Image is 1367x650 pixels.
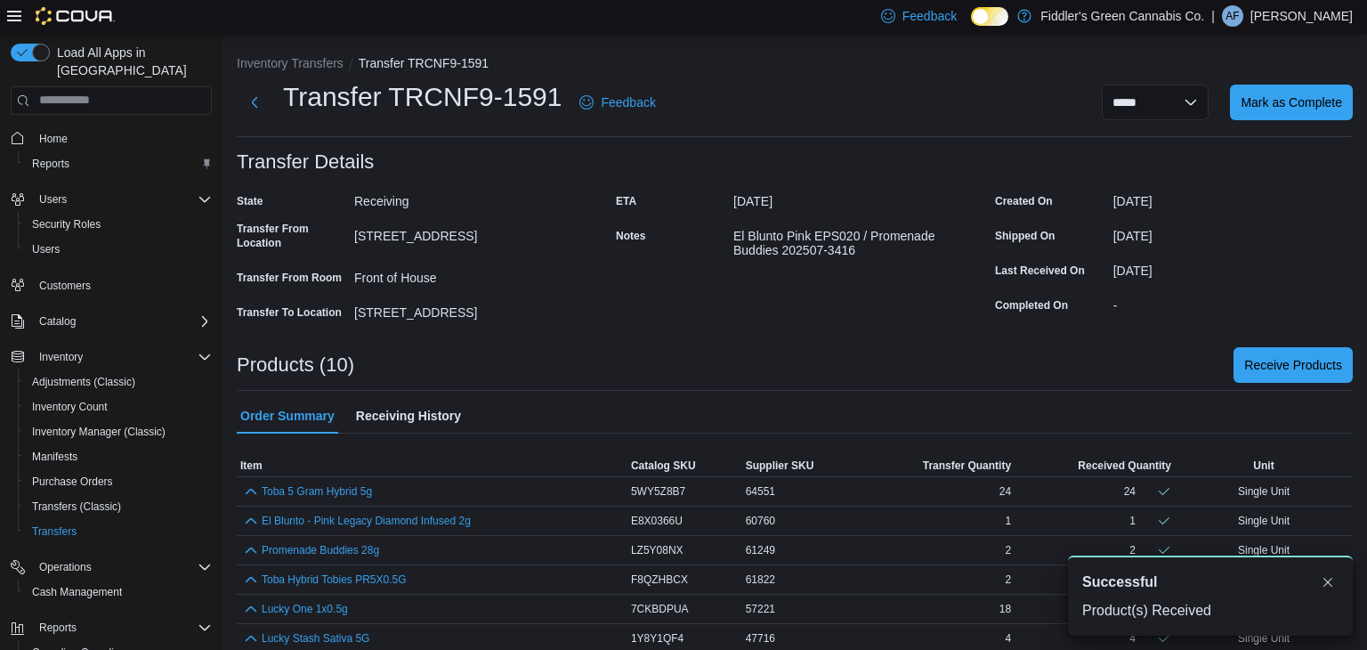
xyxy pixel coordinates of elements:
[354,264,593,285] div: Front of House
[25,153,212,175] span: Reports
[25,421,212,443] span: Inventory Manager (Classic)
[746,514,775,528] span: 60760
[1005,573,1011,587] span: 2
[32,157,69,171] span: Reports
[25,396,212,418] span: Inventory Count
[1230,85,1353,120] button: Mark as Complete
[354,298,593,320] div: [STREET_ADDRESS]
[32,275,98,297] a: Customers
[1241,93,1342,111] span: Mark as Complete
[25,446,212,467] span: Manifests
[1225,5,1239,27] span: AF
[25,396,115,418] a: Inventory Count
[1317,572,1339,593] button: Dismiss toast
[25,214,212,235] span: Security Roles
[262,632,369,645] button: Lucky Stash Sativa 5G
[1211,5,1215,27] p: |
[237,354,354,376] h3: Products (10)
[25,153,77,175] a: Reports
[733,222,972,257] div: El Blunto Pink EPS020 / Promenade Buddies 202507-3416
[25,214,108,235] a: Security Roles
[237,222,347,250] label: Transfer From Location
[746,543,775,557] span: 61249
[32,311,212,332] span: Catalog
[39,560,92,574] span: Operations
[742,455,862,476] button: Supplier SKU
[262,544,379,557] button: Promenade Buddies 28g
[359,56,489,70] button: Transfer TRCNF9-1591
[32,375,135,389] span: Adjustments (Classic)
[237,54,1353,76] nav: An example of EuiBreadcrumbs
[1175,481,1353,502] div: Single Unit
[32,311,83,332] button: Catalog
[18,370,219,394] button: Adjustments (Classic)
[32,128,75,150] a: Home
[995,298,1068,313] label: Completed On
[32,346,212,368] span: Inventory
[999,484,1011,499] span: 24
[746,459,814,473] span: Supplier SKU
[240,459,263,473] span: Item
[746,484,775,499] span: 64551
[262,603,348,615] button: Lucky One 1x0.5g
[1005,543,1011,557] span: 2
[1124,484,1136,499] div: 24
[1222,5,1243,27] div: Austin Funk
[1082,600,1339,622] div: Product(s) Received
[356,398,461,434] span: Receiving History
[32,475,113,489] span: Purchase Orders
[39,192,67,207] span: Users
[39,350,83,364] span: Inventory
[862,455,1015,476] button: Transfer Quantity
[240,398,335,434] span: Order Summary
[1113,187,1353,208] div: [DATE]
[18,394,219,419] button: Inventory Count
[32,500,121,514] span: Transfers (Classic)
[25,496,128,517] a: Transfers (Classic)
[4,615,219,640] button: Reports
[1129,514,1136,528] div: 1
[1250,5,1353,27] p: [PERSON_NAME]
[631,573,688,587] span: F8QZHBCX
[39,279,91,293] span: Customers
[971,26,972,27] span: Dark Mode
[237,455,627,476] button: Item
[32,189,212,210] span: Users
[32,450,77,464] span: Manifests
[1113,222,1353,243] div: [DATE]
[4,126,219,151] button: Home
[32,557,99,578] button: Operations
[1175,510,1353,532] div: Single Unit
[32,217,101,232] span: Security Roles
[36,7,115,25] img: Cova
[631,459,696,473] span: Catalog SKU
[923,459,1011,473] span: Transfer Quantity
[631,514,683,528] span: E8X0366U
[32,400,108,414] span: Inventory Count
[32,189,74,210] button: Users
[1005,631,1011,646] span: 4
[237,194,263,208] label: State
[32,425,166,439] span: Inventory Manager (Classic)
[237,271,342,285] label: Transfer From Room
[25,521,84,542] a: Transfers
[32,346,90,368] button: Inventory
[25,581,129,603] a: Cash Management
[262,573,407,586] button: Toba Hybrid Tobies PR5X0.5G
[18,212,219,237] button: Security Roles
[25,239,212,260] span: Users
[995,194,1053,208] label: Created On
[25,371,212,393] span: Adjustments (Classic)
[902,7,957,25] span: Feedback
[262,515,471,527] button: El Blunto - Pink Legacy Diamond Infused 2g
[25,471,120,492] a: Purchase Orders
[25,446,85,467] a: Manifests
[25,581,212,603] span: Cash Management
[601,93,655,111] span: Feedback
[25,421,173,443] a: Inventory Manager (Classic)
[995,264,1085,278] label: Last Received On
[50,44,212,79] span: Load All Apps in [GEOGRAPHIC_DATA]
[354,187,593,208] div: Receiving
[4,555,219,580] button: Operations
[1082,572,1157,593] span: Successful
